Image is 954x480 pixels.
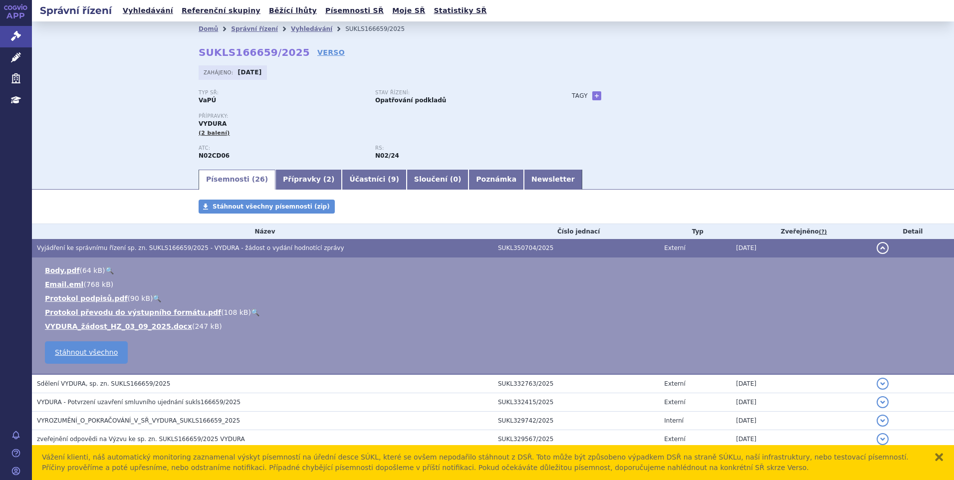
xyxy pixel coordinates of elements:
[45,341,128,364] a: Stáhnout všechno
[493,374,659,393] td: SUKL332763/2025
[731,239,871,257] td: [DATE]
[199,130,230,136] span: (2 balení)
[45,294,128,302] a: Protokol podpisů.pdf
[120,4,176,17] a: Vyhledávání
[877,433,889,445] button: detail
[45,279,944,289] li: ( )
[493,412,659,430] td: SUKL329742/2025
[407,170,469,190] a: Sloučení (0)
[199,152,230,159] strong: RIMEGEPANT
[453,175,458,183] span: 0
[213,203,330,210] span: Stáhnout všechny písemnosti (zip)
[664,380,685,387] span: Externí
[199,97,216,104] strong: VaPÚ
[199,25,218,32] a: Domů
[326,175,331,183] span: 2
[37,380,170,387] span: Sdělení VYDURA, sp. zn. SUKLS166659/2025
[375,97,446,104] strong: Opatřování podkladů
[731,224,871,239] th: Zveřejněno
[375,145,542,151] p: RS:
[872,224,954,239] th: Detail
[664,399,685,406] span: Externí
[231,25,278,32] a: Správní řízení
[431,4,489,17] a: Statistiky SŘ
[877,242,889,254] button: detail
[375,90,542,96] p: Stav řízení:
[105,266,114,274] a: 🔍
[86,280,111,288] span: 768 kB
[342,170,406,190] a: Účastníci (9)
[275,170,342,190] a: Přípravky (2)
[877,415,889,427] button: detail
[45,321,944,331] li: ( )
[493,430,659,449] td: SUKL329567/2025
[731,393,871,412] td: [DATE]
[469,170,524,190] a: Poznámka
[45,308,221,316] a: Protokol převodu do výstupního formátu.pdf
[199,120,227,127] span: VYDURA
[32,3,120,17] h2: Správní řízení
[199,170,275,190] a: Písemnosti (26)
[37,244,344,251] span: Vyjádření ke správnímu řízení sp. zn. SUKLS166659/2025 - VYDURA - žádost o vydání hodnotící zprávy
[37,436,245,443] span: zveřejnění odpovědi na Výzvu ke sp. zn. SUKLS166659/2025 VYDURA
[37,417,240,424] span: VYROZUMĚNÍ_O_POKRAČOVÁNÍ_V_SŘ_VYDURA_SUKLS166659_2025
[204,68,235,76] span: Zahájeno:
[317,47,345,57] a: VERSO
[199,90,365,96] p: Typ SŘ:
[664,436,685,443] span: Externí
[819,229,827,236] abbr: (?)
[195,322,219,330] span: 247 kB
[199,200,335,214] a: Stáhnout všechny písemnosti (zip)
[255,175,264,183] span: 26
[659,224,731,239] th: Typ
[375,152,399,159] strong: rimegepant
[291,25,332,32] a: Vyhledávání
[572,90,588,102] h3: Tagy
[389,4,428,17] a: Moje SŘ
[199,46,310,58] strong: SUKLS166659/2025
[524,170,582,190] a: Newsletter
[45,280,83,288] a: Email.eml
[45,307,944,317] li: ( )
[179,4,263,17] a: Referenční skupiny
[664,244,685,251] span: Externí
[199,113,552,119] p: Přípravky:
[251,308,259,316] a: 🔍
[32,224,493,239] th: Název
[266,4,320,17] a: Běžící lhůty
[934,452,944,462] button: zavřít
[877,378,889,390] button: detail
[731,430,871,449] td: [DATE]
[592,91,601,100] a: +
[45,293,944,303] li: ( )
[493,239,659,257] td: SUKL350704/2025
[731,374,871,393] td: [DATE]
[199,145,365,151] p: ATC:
[37,399,240,406] span: VYDURA - Potvrzení uzavření smluvního ujednání sukls166659/2025
[493,393,659,412] td: SUKL332415/2025
[42,452,924,473] div: Vážení klienti, náš automatický monitoring zaznamenal výskyt písemností na úřední desce SÚKL, kte...
[45,265,944,275] li: ( )
[153,294,161,302] a: 🔍
[82,266,102,274] span: 64 kB
[345,21,418,36] li: SUKLS166659/2025
[322,4,387,17] a: Písemnosti SŘ
[493,224,659,239] th: Číslo jednací
[391,175,396,183] span: 9
[238,69,262,76] strong: [DATE]
[45,266,80,274] a: Body.pdf
[877,396,889,408] button: detail
[130,294,150,302] span: 90 kB
[224,308,248,316] span: 108 kB
[664,417,684,424] span: Interní
[731,412,871,430] td: [DATE]
[45,322,192,330] a: VYDURA_žádost_HZ_03_09_2025.docx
